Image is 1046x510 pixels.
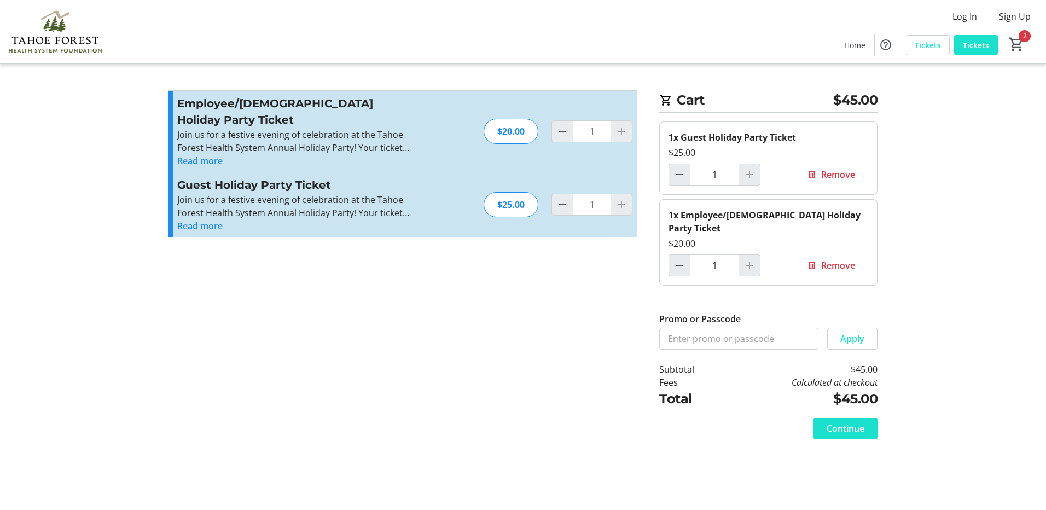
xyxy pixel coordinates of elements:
input: Enter promo or passcode [659,328,818,350]
div: 1x Employee/[DEMOGRAPHIC_DATA] Holiday Party Ticket [669,208,868,235]
button: Help [875,34,897,56]
span: Apply [840,332,864,345]
button: Read more [177,154,223,167]
button: Read more [177,219,223,233]
div: $20.00 [669,237,868,250]
span: Remove [821,168,855,181]
span: Continue [827,422,864,435]
div: 1x Guest Holiday Party Ticket [669,131,868,144]
h3: Guest Holiday Party Ticket [177,177,416,193]
span: Tickets [915,39,941,51]
p: Join us for a festive evening of celebration at the Tahoe Forest Health System Annual Holiday Par... [177,128,416,154]
label: Promo or Passcode [659,312,741,326]
input: Employee/Volunteer Holiday Party Ticket Quantity [690,254,739,276]
span: Home [844,39,865,51]
span: Tickets [963,39,989,51]
span: $45.00 [833,90,878,110]
a: Tickets [906,35,950,55]
h3: Employee/[DEMOGRAPHIC_DATA] Holiday Party Ticket [177,95,416,128]
td: $45.00 [723,389,878,409]
button: Decrement by one [552,194,573,215]
button: Log In [944,8,986,25]
input: Employee/Volunteer Holiday Party Ticket Quantity [573,120,611,142]
span: Log In [952,10,977,23]
a: Home [835,35,874,55]
button: Decrement by one [669,255,690,276]
button: Decrement by one [552,121,573,142]
button: Sign Up [990,8,1039,25]
input: Guest Holiday Party Ticket Quantity [690,164,739,186]
td: Total [659,389,723,409]
span: Remove [821,259,855,272]
div: $25.00 [669,146,868,159]
td: Fees [659,376,723,389]
button: Cart [1007,34,1026,54]
p: Join us for a festive evening of celebration at the Tahoe Forest Health System Annual Holiday Par... [177,193,416,219]
a: Tickets [954,35,998,55]
button: Decrement by one [669,164,690,185]
span: Sign Up [999,10,1031,23]
h2: Cart [659,90,878,113]
td: Subtotal [659,363,723,376]
button: Remove [794,164,868,186]
div: $20.00 [484,119,538,144]
button: Continue [813,418,878,439]
td: Calculated at checkout [723,376,878,389]
input: Guest Holiday Party Ticket Quantity [573,194,611,216]
img: Tahoe Forest Health System Foundation's Logo [7,4,104,59]
td: $45.00 [723,363,878,376]
button: Apply [827,328,878,350]
button: Remove [794,254,868,276]
div: $25.00 [484,192,538,217]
